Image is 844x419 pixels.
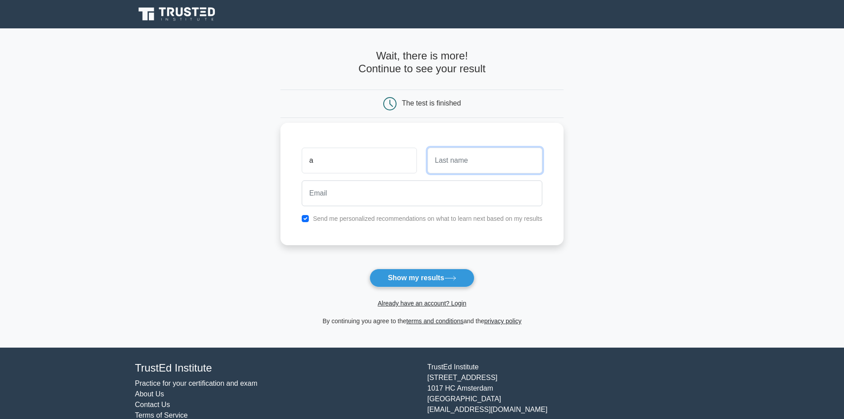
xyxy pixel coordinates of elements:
input: Last name [428,148,542,173]
a: About Us [135,390,164,398]
input: First name [302,148,416,173]
input: Email [302,180,542,206]
a: terms and conditions [406,317,463,325]
div: The test is finished [402,99,461,107]
h4: Wait, there is more! Continue to see your result [280,50,564,75]
button: Show my results [369,269,474,287]
a: Contact Us [135,401,170,408]
a: Terms of Service [135,411,188,419]
label: Send me personalized recommendations on what to learn next based on my results [313,215,542,222]
a: privacy policy [484,317,521,325]
a: Practice for your certification and exam [135,380,258,387]
a: Already have an account? Login [377,300,466,307]
h4: TrustEd Institute [135,362,417,375]
div: By continuing you agree to the and the [275,316,569,326]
